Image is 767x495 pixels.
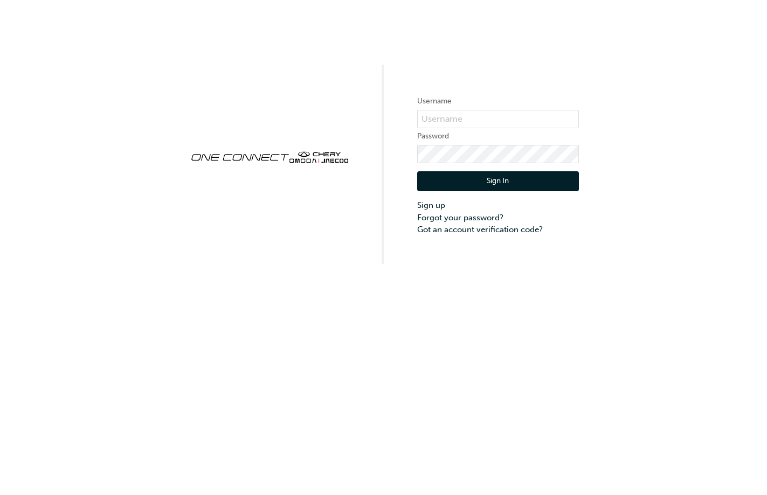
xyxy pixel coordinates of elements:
[417,110,579,128] input: Username
[417,171,579,192] button: Sign In
[417,212,579,224] a: Forgot your password?
[417,95,579,108] label: Username
[189,142,350,170] img: oneconnect
[417,224,579,236] a: Got an account verification code?
[417,199,579,212] a: Sign up
[417,130,579,143] label: Password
